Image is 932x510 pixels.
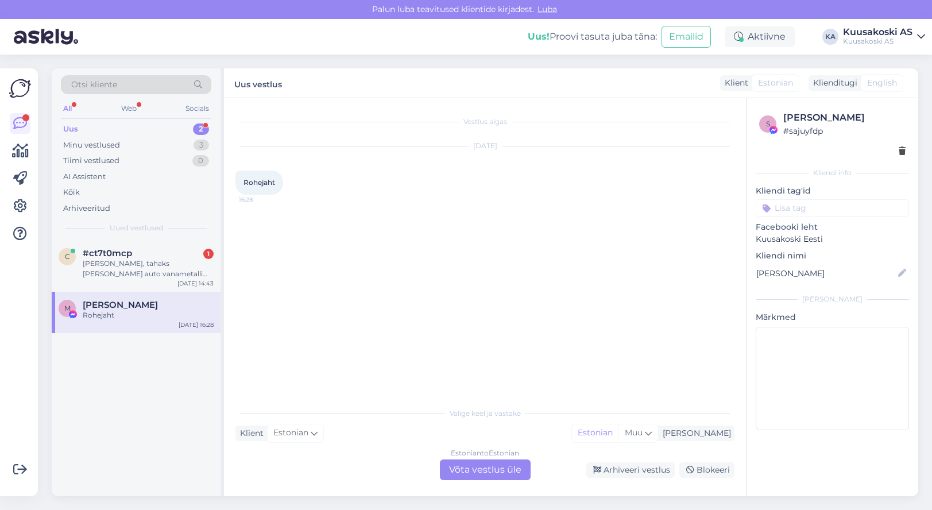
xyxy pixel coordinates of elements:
span: s [766,119,770,128]
div: Klient [235,427,264,439]
div: Klienditugi [809,77,857,89]
span: 16:28 [239,195,282,204]
div: Rohejaht [83,310,214,320]
div: Arhiveeri vestlus [586,462,675,478]
div: Kuusakoski AS [843,37,912,46]
div: Kuusakoski AS [843,28,912,37]
span: Markus Kudrjasov [83,300,158,310]
p: Märkmed [756,311,909,323]
div: Arhiveeritud [63,203,110,214]
div: [DATE] 16:28 [179,320,214,329]
div: Minu vestlused [63,140,120,151]
div: [DATE] 14:43 [177,279,214,288]
div: 3 [194,140,209,151]
input: Lisa nimi [756,267,896,280]
span: #ct7t0mcp [83,248,132,258]
div: # sajuyfdp [783,125,906,137]
p: Kuusakoski Eesti [756,233,909,245]
div: All [61,101,74,116]
img: Askly Logo [9,78,31,99]
span: Estonian [758,77,793,89]
div: Blokeeri [679,462,734,478]
a: Kuusakoski ASKuusakoski AS [843,28,925,46]
div: 0 [192,155,209,167]
div: [PERSON_NAME] [783,111,906,125]
div: Socials [183,101,211,116]
span: English [867,77,897,89]
div: 2 [193,123,209,135]
div: Aktiivne [725,26,795,47]
div: AI Assistent [63,171,106,183]
div: Klient [720,77,748,89]
div: Proovi tasuta juba täna: [528,30,657,44]
div: Valige keel ja vastake [235,408,734,419]
div: 1 [203,249,214,259]
b: Uus! [528,31,550,42]
span: Luba [534,4,560,14]
div: Web [119,101,139,116]
div: Estonian to Estonian [451,448,519,458]
span: c [65,252,70,261]
button: Emailid [662,26,711,48]
div: Estonian [572,424,618,442]
div: [PERSON_NAME] [658,427,731,439]
div: KA [822,29,838,45]
input: Lisa tag [756,199,909,217]
label: Uus vestlus [234,75,282,91]
div: [DATE] [235,141,734,151]
div: [PERSON_NAME], tahaks [PERSON_NAME] auto vanametalli tuua, kuidas saaks teada, kui palju ma selle... [83,258,214,279]
div: Vestlus algas [235,117,734,127]
span: Rohejaht [243,178,275,187]
div: Kliendi info [756,168,909,178]
div: Võta vestlus üle [440,459,531,480]
div: Kõik [63,187,80,198]
div: Uus [63,123,78,135]
span: M [64,304,71,312]
span: Estonian [273,427,308,439]
p: Facebooki leht [756,221,909,233]
p: Kliendi nimi [756,250,909,262]
span: Muu [625,427,643,438]
span: Uued vestlused [110,223,163,233]
p: Kliendi tag'id [756,185,909,197]
span: Otsi kliente [71,79,117,91]
div: Tiimi vestlused [63,155,119,167]
div: [PERSON_NAME] [756,294,909,304]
